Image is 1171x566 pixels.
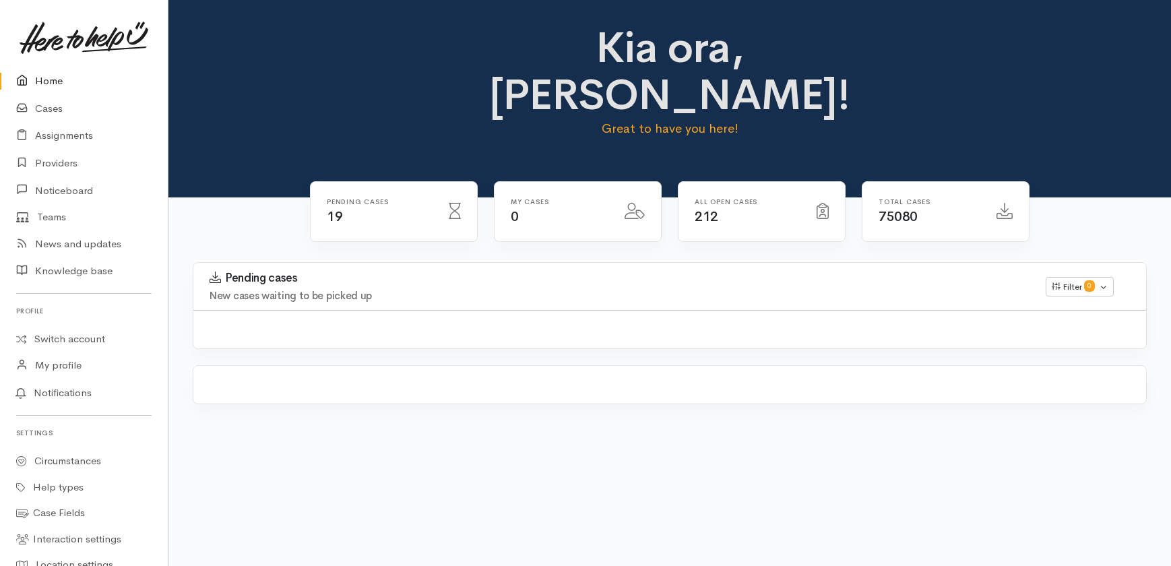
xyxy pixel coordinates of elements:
h1: Kia ora, [PERSON_NAME]! [435,24,904,119]
h6: Settings [16,424,152,442]
span: 19 [327,208,342,225]
h6: Total cases [879,198,980,206]
span: 212 [695,208,718,225]
h6: Profile [16,302,152,320]
span: 0 [1084,280,1095,291]
span: 0 [511,208,519,225]
h6: Pending cases [327,198,433,206]
h6: My cases [511,198,608,206]
p: Great to have you here! [435,119,904,138]
button: Filter0 [1046,277,1114,297]
h4: New cases waiting to be picked up [210,290,1030,302]
span: 75080 [879,208,918,225]
h3: Pending cases [210,272,1030,285]
h6: All Open cases [695,198,800,206]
